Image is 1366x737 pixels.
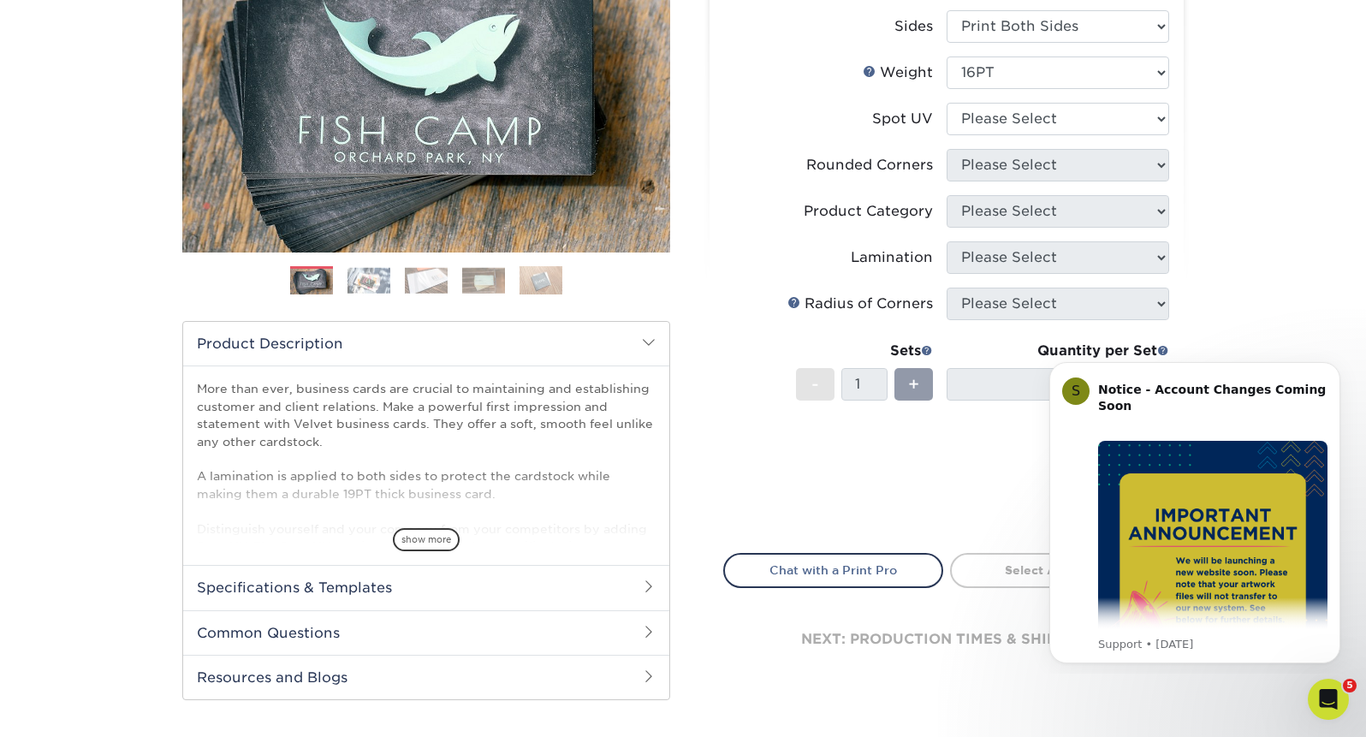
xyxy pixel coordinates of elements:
[723,553,943,587] a: Chat with a Print Pro
[183,322,669,366] h2: Product Description
[947,341,1169,361] div: Quantity per Set
[520,265,562,295] img: Business Cards 05
[183,565,669,609] h2: Specifications & Templates
[4,685,146,731] iframe: Google Customer Reviews
[290,260,333,303] img: Business Cards 01
[183,655,669,699] h2: Resources and Blogs
[806,155,933,175] div: Rounded Corners
[197,380,656,659] p: More than ever, business cards are crucial to maintaining and establishing customer and client re...
[1308,679,1349,720] iframe: Intercom live chat
[347,267,390,294] img: Business Cards 02
[393,528,460,551] span: show more
[1343,679,1357,692] span: 5
[804,201,933,222] div: Product Category
[405,267,448,294] img: Business Cards 03
[872,109,933,129] div: Spot UV
[959,457,1169,498] div: $0.00
[723,588,1170,691] div: next: production times & shipping
[863,62,933,83] div: Weight
[894,16,933,37] div: Sides
[787,294,933,314] div: Radius of Corners
[796,341,933,361] div: Sets
[908,371,919,397] span: +
[183,610,669,655] h2: Common Questions
[1024,347,1366,674] iframe: Intercom notifications message
[811,371,819,397] span: -
[950,553,1170,587] a: Select All Options
[851,247,933,268] div: Lamination
[462,267,505,294] img: Business Cards 04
